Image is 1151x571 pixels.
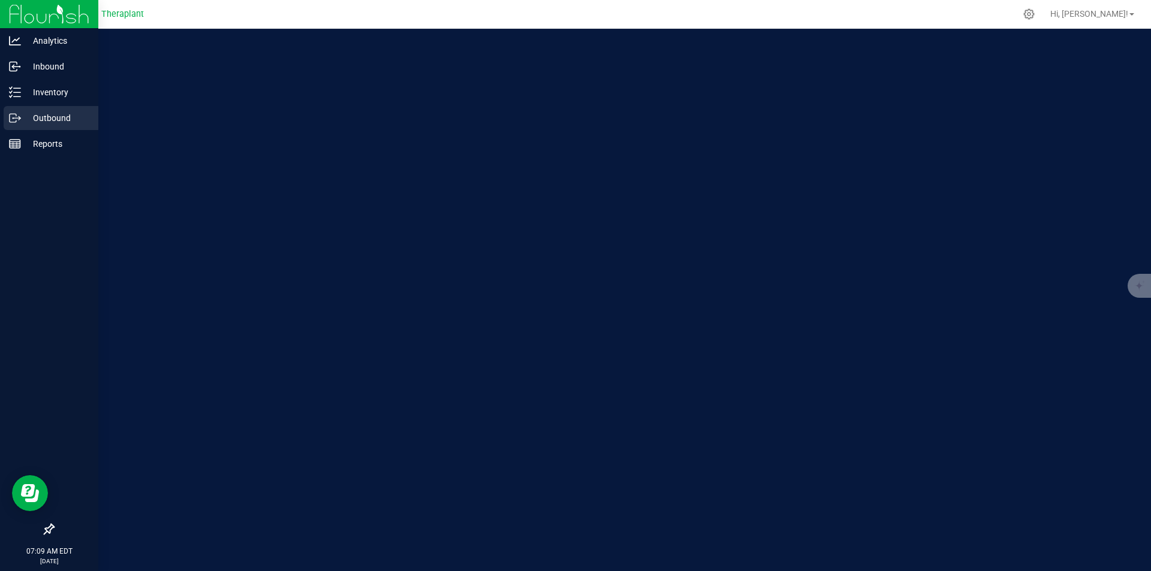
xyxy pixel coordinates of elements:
p: 07:09 AM EDT [5,546,93,557]
iframe: Resource center [12,475,48,511]
p: [DATE] [5,557,93,566]
p: Reports [21,137,93,151]
inline-svg: Outbound [9,112,21,124]
div: Manage settings [1022,8,1036,20]
p: Inbound [21,59,93,74]
inline-svg: Reports [9,138,21,150]
inline-svg: Inbound [9,61,21,72]
inline-svg: Inventory [9,86,21,98]
span: Hi, [PERSON_NAME]! [1050,9,1128,19]
p: Analytics [21,34,93,48]
p: Inventory [21,85,93,99]
p: Outbound [21,111,93,125]
span: Theraplant [101,9,144,19]
inline-svg: Analytics [9,35,21,47]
